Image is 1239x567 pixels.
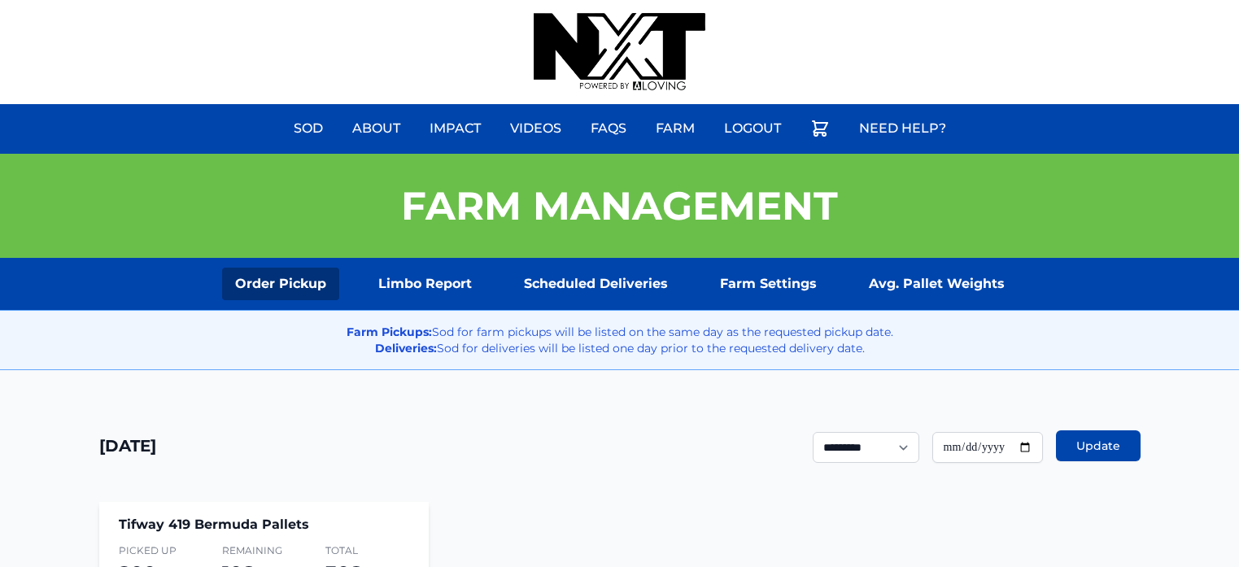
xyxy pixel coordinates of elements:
[222,544,306,557] span: Remaining
[99,434,156,457] h1: [DATE]
[714,109,791,148] a: Logout
[534,13,705,91] img: nextdaysod.com Logo
[500,109,571,148] a: Videos
[511,268,681,300] a: Scheduled Deliveries
[1056,430,1141,461] button: Update
[119,544,203,557] span: Picked Up
[284,109,333,148] a: Sod
[342,109,410,148] a: About
[1076,438,1120,454] span: Update
[375,341,437,355] strong: Deliveries:
[856,268,1018,300] a: Avg. Pallet Weights
[420,109,491,148] a: Impact
[707,268,830,300] a: Farm Settings
[365,268,485,300] a: Limbo Report
[222,268,339,300] a: Order Pickup
[347,325,432,339] strong: Farm Pickups:
[646,109,705,148] a: Farm
[401,186,838,225] h1: Farm Management
[849,109,956,148] a: Need Help?
[325,544,409,557] span: Total
[581,109,636,148] a: FAQs
[119,515,409,534] h4: Tifway 419 Bermuda Pallets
